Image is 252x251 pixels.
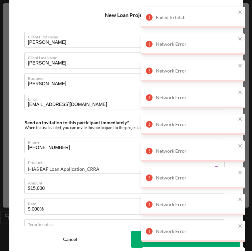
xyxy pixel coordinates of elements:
div: Cancel [63,231,77,248]
button: close [238,170,243,176]
button: Cancel [13,231,128,248]
div: Network Error [156,202,236,207]
label: Business [28,74,224,81]
label: Term (months) [28,220,224,227]
div: Network Error [156,41,236,47]
div: When this is disabled, you can invite this participant to the project at a later date. [25,125,163,130]
div: HIAS EAF Loan Application_CRRA [28,166,99,172]
button: close [238,223,243,230]
div: Failed to fetch [156,15,236,20]
button: close [238,143,243,149]
div: Network Error [156,95,236,100]
label: Phone [28,137,224,145]
label: Rate [28,199,224,206]
div: Network Error [156,122,236,127]
div: Network Error [156,68,236,74]
button: close [238,63,243,69]
button: Save [131,231,240,248]
label: Email [28,94,224,102]
button: close [238,90,243,96]
label: Client Last Name [28,53,224,60]
div: Network Error [156,229,236,234]
button: close [238,197,243,203]
label: Client First Name [28,32,224,39]
label: Send an invitation to this participant immediately? [25,120,129,125]
button: close [238,116,243,123]
label: Amount [28,178,224,185]
button: close [238,36,243,42]
button: close [238,9,243,16]
h6: New Loan Project [105,12,147,18]
div: Network Error [156,148,236,154]
div: Network Error [156,175,236,180]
